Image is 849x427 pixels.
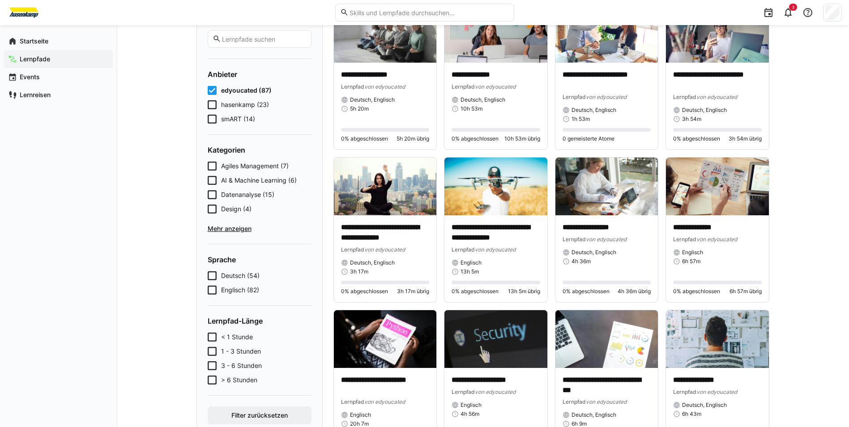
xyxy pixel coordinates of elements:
span: Deutsch, Englisch [572,411,616,418]
span: 3 - 6 Stunden [221,361,262,370]
span: von edyoucated [586,94,627,100]
span: Deutsch, Englisch [682,107,727,114]
span: 4h 36m übrig [618,288,651,295]
span: 1 - 3 Stunden [221,347,261,356]
span: Agiles Management (7) [221,162,289,171]
button: Filter zurücksetzen [208,406,311,424]
span: Lernpfad [563,94,586,100]
img: image [666,310,769,368]
span: Deutsch, Englisch [350,96,395,103]
span: Deutsch, Englisch [682,401,727,409]
input: Skills und Lernpfade durchsuchen… [349,9,509,17]
span: von edyoucated [586,398,627,405]
img: image [555,310,658,368]
span: von edyoucated [696,389,737,395]
span: 0% abgeschlossen [452,135,499,142]
span: 0% abgeschlossen [341,135,388,142]
span: 6h 43m [682,410,701,418]
h4: Lernpfad-Länge [208,316,311,325]
span: 5h 20m übrig [397,135,429,142]
img: image [666,5,769,63]
span: 1h 53m [572,115,590,123]
span: von edyoucated [586,236,627,243]
span: 10h 53m übrig [504,135,540,142]
span: von edyoucated [696,94,737,100]
img: image [666,158,769,215]
span: Design (4) [221,205,252,213]
span: Lernpfad [341,83,364,90]
span: Lernpfad [341,246,364,253]
span: Deutsch, Englisch [461,96,505,103]
span: Deutsch (54) [221,271,260,280]
span: Lernpfad [341,398,364,405]
input: Lernpfade suchen [221,35,306,43]
span: 0% abgeschlossen [673,135,720,142]
span: Lernpfad [673,236,696,243]
img: image [444,158,547,215]
span: Lernpfad [452,83,475,90]
span: 3h 54m [682,115,701,123]
h4: Kategorien [208,145,311,154]
span: von edyoucated [364,246,405,253]
span: AI & Machine Learning (6) [221,176,297,185]
span: von edyoucated [364,83,405,90]
span: Englisch (82) [221,286,259,295]
span: von edyoucated [696,236,737,243]
span: 3 [792,4,794,10]
span: 5h 20m [350,105,369,112]
span: 4h 56m [461,410,479,418]
span: Deutsch, Englisch [572,107,616,114]
span: > 6 Stunden [221,376,257,384]
span: von edyoucated [364,398,405,405]
h4: Anbieter [208,70,311,79]
span: Lernpfad [563,236,586,243]
span: 3h 17m [350,268,368,275]
span: Lernpfad [563,398,586,405]
span: 0% abgeschlossen [341,288,388,295]
span: 3h 17m übrig [397,288,429,295]
span: von edyoucated [475,389,516,395]
img: image [444,5,547,63]
span: 6h 57m [682,258,700,265]
span: 13h 5m übrig [508,288,540,295]
span: Deutsch, Englisch [572,249,616,256]
span: smART (14) [221,115,255,124]
span: Filter zurücksetzen [230,411,289,420]
span: 0 gemeisterte Atome [563,135,614,142]
span: 10h 53m [461,105,482,112]
span: 6h 57m übrig [730,288,762,295]
span: Mehr anzeigen [208,224,311,233]
h4: Sprache [208,255,311,264]
img: image [555,158,658,215]
span: Lernpfad [452,246,475,253]
span: 13h 5m [461,268,479,275]
span: hasenkamp (23) [221,100,269,109]
span: < 1 Stunde [221,333,253,342]
span: Lernpfad [673,389,696,395]
span: Englisch [461,259,482,266]
span: Englisch [682,249,703,256]
span: Deutsch, Englisch [350,259,395,266]
span: 0% abgeschlossen [563,288,610,295]
img: image [334,5,437,63]
img: image [555,5,658,63]
span: Lernpfad [673,94,696,100]
span: Englisch [350,411,371,418]
span: 3h 54m übrig [729,135,762,142]
img: image [444,310,547,368]
img: image [334,310,437,368]
span: Englisch [461,401,482,409]
img: image [334,158,437,215]
span: 0% abgeschlossen [673,288,720,295]
span: 4h 36m [572,258,591,265]
span: edyoucated (87) [221,86,272,95]
span: von edyoucated [475,246,516,253]
span: Datenanalyse (15) [221,190,274,199]
span: 0% abgeschlossen [452,288,499,295]
span: Lernpfad [452,389,475,395]
span: von edyoucated [475,83,516,90]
